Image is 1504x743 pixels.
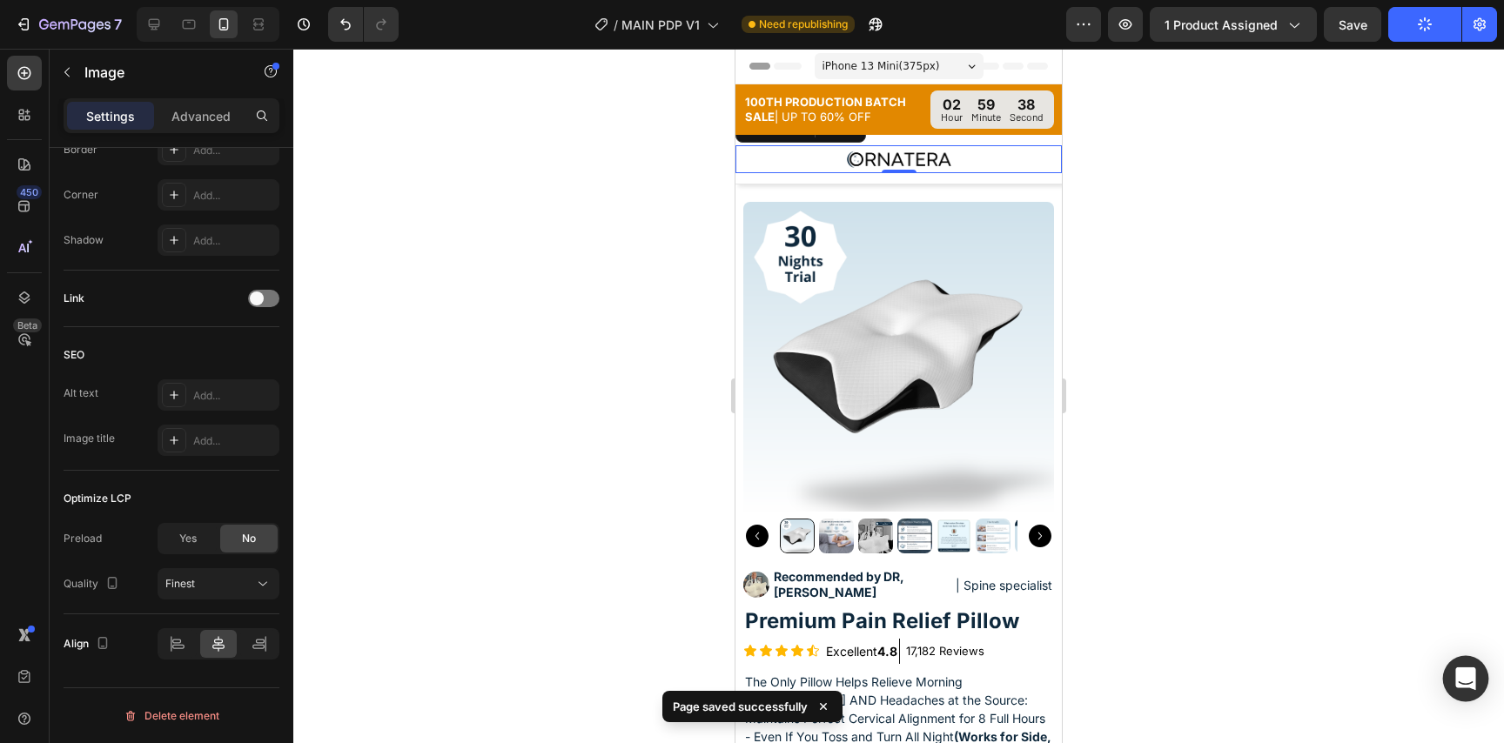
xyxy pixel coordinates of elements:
[193,233,275,249] div: Add...
[64,347,84,363] div: SEO
[621,16,700,34] span: MAIN PDP V1
[193,433,275,449] div: Add...
[165,577,195,590] span: Finest
[10,624,316,715] p: The Only Pillow Helps Relieve Morning [MEDICAL_DATA] AND Headaches at the Source: Maintains Perfe...
[17,185,42,199] div: 450
[13,318,42,332] div: Beta
[242,531,256,546] span: No
[64,232,104,248] div: Shadow
[7,7,130,42] button: 7
[193,188,275,204] div: Add...
[1150,7,1317,42] button: 1 product assigned
[328,7,399,42] div: Undo/Redo
[1339,17,1367,32] span: Save
[86,107,135,125] p: Settings
[64,702,279,730] button: Delete element
[735,49,1062,743] iframe: Design area
[1324,7,1381,42] button: Save
[84,62,232,83] p: Image
[171,107,231,125] p: Advanced
[64,291,84,306] div: Link
[64,491,131,506] div: Optimize LCP
[673,698,808,715] p: Page saved successfully
[114,14,122,35] p: 7
[1443,656,1489,702] div: Open Intercom Messenger
[64,385,98,401] div: Alt text
[614,16,618,34] span: /
[64,142,97,157] div: Border
[64,431,115,446] div: Image title
[124,706,219,726] div: Delete element
[64,572,123,596] div: Quality
[64,531,102,546] div: Preload
[64,633,113,656] div: Align
[1165,16,1278,34] span: 1 product assigned
[193,143,275,158] div: Add...
[193,388,275,404] div: Add...
[64,187,98,203] div: Corner
[179,531,197,546] span: Yes
[759,17,848,32] span: Need republishing
[158,568,279,599] button: Finest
